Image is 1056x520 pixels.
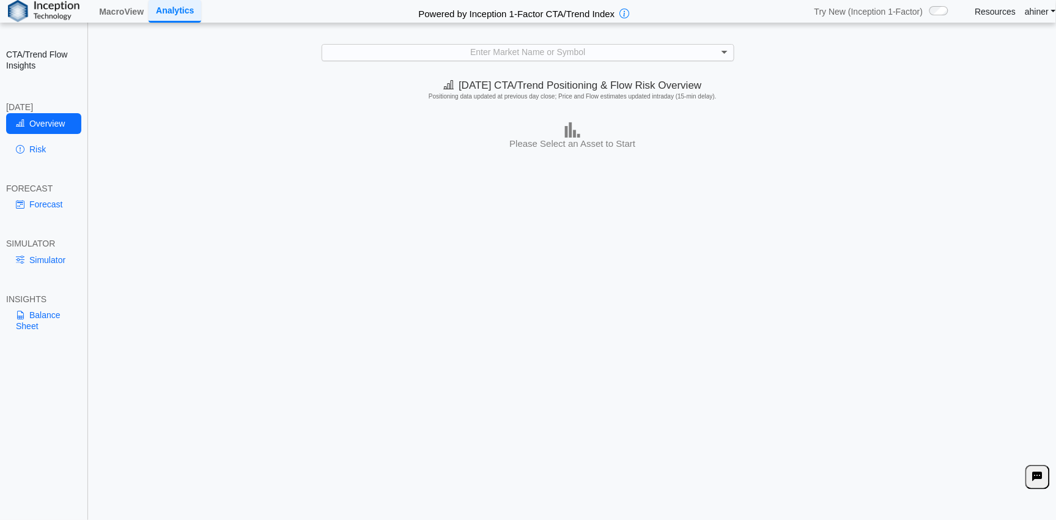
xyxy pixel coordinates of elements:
[94,93,1051,100] h5: Positioning data updated at previous day close; Price and Flow estimates updated intraday (15-min...
[6,113,81,134] a: Overview
[6,250,81,270] a: Simulator
[6,49,81,71] h2: CTA/Trend Flow Insights
[94,1,149,22] a: MacroView
[565,122,580,138] img: bar-chart.png
[322,45,734,61] div: Enter Market Name or Symbol
[6,305,81,336] a: Balance Sheet
[975,6,1016,17] a: Resources
[414,3,620,20] h2: Powered by Inception 1-Factor CTA/Trend Index
[92,138,1053,150] h3: Please Select an Asset to Start
[6,294,81,305] div: INSIGHTS
[443,80,701,91] span: [DATE] CTA/Trend Positioning & Flow Risk Overview
[6,194,81,215] a: Forecast
[1025,6,1056,17] a: ahiner
[6,102,81,113] div: [DATE]
[6,183,81,194] div: FORECAST
[6,238,81,249] div: SIMULATOR
[814,6,923,17] span: Try New (Inception 1-Factor)
[6,139,81,160] a: Risk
